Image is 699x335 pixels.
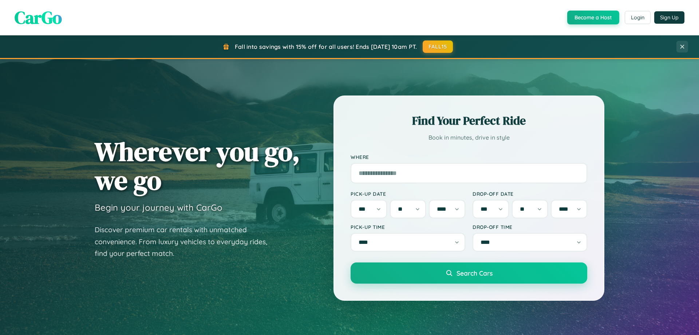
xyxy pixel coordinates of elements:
span: Search Cars [457,269,493,277]
button: Sign Up [654,11,684,24]
p: Book in minutes, drive in style [351,132,587,143]
label: Pick-up Date [351,191,465,197]
span: Fall into savings with 15% off for all users! Ends [DATE] 10am PT. [235,43,417,50]
label: Where [351,154,587,160]
button: FALL15 [423,40,453,53]
h1: Wherever you go, we go [95,137,300,195]
label: Pick-up Time [351,224,465,230]
button: Become a Host [567,11,619,24]
label: Drop-off Date [473,191,587,197]
button: Login [625,11,651,24]
button: Search Cars [351,262,587,284]
h2: Find Your Perfect Ride [351,113,587,129]
h3: Begin your journey with CarGo [95,202,222,213]
span: CarGo [15,5,62,30]
label: Drop-off Time [473,224,587,230]
p: Discover premium car rentals with unmatched convenience. From luxury vehicles to everyday rides, ... [95,224,277,260]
